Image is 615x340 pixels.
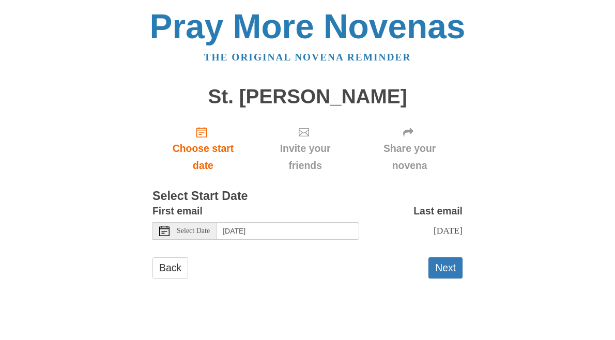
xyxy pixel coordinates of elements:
[264,140,346,174] span: Invite your friends
[204,52,411,63] a: The original novena reminder
[428,257,463,279] button: Next
[357,118,463,179] div: Click "Next" to confirm your start date first.
[152,257,188,279] a: Back
[177,227,210,235] span: Select Date
[163,140,243,174] span: Choose start date
[367,140,452,174] span: Share your novena
[413,203,463,220] label: Last email
[150,7,466,45] a: Pray More Novenas
[152,86,463,108] h1: St. [PERSON_NAME]
[152,203,203,220] label: First email
[152,190,463,203] h3: Select Start Date
[254,118,357,179] div: Click "Next" to confirm your start date first.
[434,225,463,236] span: [DATE]
[152,118,254,179] a: Choose start date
